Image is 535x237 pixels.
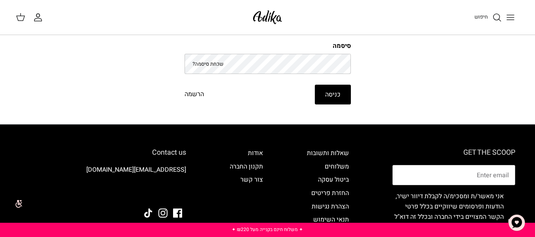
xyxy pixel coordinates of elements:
a: תנאי השימוש [313,215,349,224]
a: אודות [248,148,263,158]
a: Facebook [173,209,182,218]
a: החשבון שלי [33,13,46,22]
img: accessibility_icon02.svg [6,193,28,214]
a: [EMAIL_ADDRESS][DOMAIN_NAME] [86,165,186,174]
img: Adika IL [251,8,284,27]
a: Instagram [158,209,168,218]
a: צור קשר [240,175,263,184]
button: Toggle menu [502,9,519,26]
h6: Contact us [20,148,186,157]
a: חיפוש [474,13,502,22]
a: שכחת סיסמה? [192,60,223,68]
h6: GET THE SCOOP [392,148,515,157]
button: צ'אט [505,211,529,235]
label: סיסמה [185,42,351,50]
span: חיפוש [474,13,488,21]
a: ✦ משלוח חינם בקנייה מעל ₪220 ✦ [232,226,303,233]
a: משלוחים [325,162,349,171]
a: Tiktok [144,209,153,218]
a: החזרת פריטים [311,188,349,198]
a: הצהרת נגישות [312,202,349,211]
a: שאלות ותשובות [307,148,349,158]
input: Email [392,165,515,186]
a: תקנון החברה [230,162,263,171]
img: Adika IL [164,187,186,197]
a: הרשמה [185,89,204,100]
button: כניסה [315,85,351,104]
a: ביטול עסקה [318,175,349,184]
